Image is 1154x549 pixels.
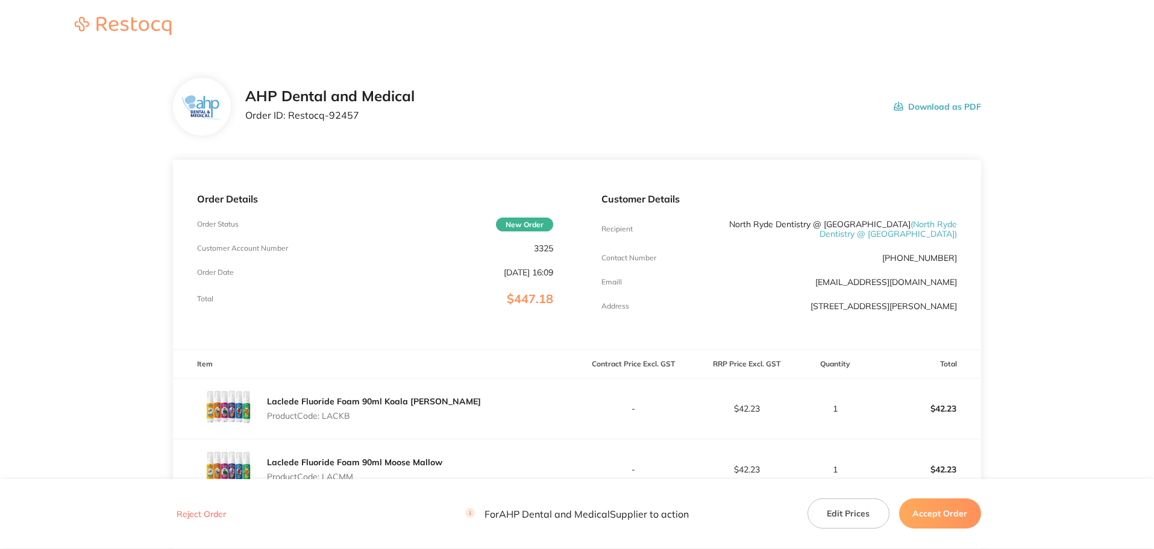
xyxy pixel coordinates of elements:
[267,457,442,468] a: Laclede Fluoride Foam 90ml Moose Mallow
[267,411,481,421] p: Product Code: LACKB
[815,277,957,287] a: [EMAIL_ADDRESS][DOMAIN_NAME]
[690,350,803,378] th: RRP Price Excl. GST
[183,95,222,119] img: ZjN5bDlnNQ
[803,350,868,378] th: Quantity
[496,218,553,231] span: New Order
[173,350,577,378] th: Item
[507,291,553,306] span: $447.18
[601,278,622,286] p: Emaill
[868,350,981,378] th: Total
[245,110,415,121] p: Order ID: Restocq- 92457
[804,465,867,474] p: 1
[63,17,183,37] a: Restocq logo
[197,220,239,228] p: Order Status
[578,465,690,474] p: -
[504,268,553,277] p: [DATE] 16:09
[267,472,442,482] p: Product Code: LACMM
[868,394,980,423] p: $42.23
[534,243,553,253] p: 3325
[691,465,803,474] p: $42.23
[63,17,183,35] img: Restocq logo
[601,302,629,310] p: Address
[601,225,633,233] p: Recipient
[578,404,690,413] p: -
[811,301,957,311] p: [STREET_ADDRESS][PERSON_NAME]
[197,193,553,204] p: Order Details
[601,254,656,262] p: Contact Number
[899,499,981,529] button: Accept Order
[820,219,957,239] span: ( North Ryde Dentistry @ [GEOGRAPHIC_DATA] )
[577,350,691,378] th: Contract Price Excl. GST
[245,88,415,105] h2: AHP Dental and Medical
[197,378,257,439] img: ZGV5YmNrdQ
[267,396,481,407] a: Laclede Fluoride Foam 90ml Koala [PERSON_NAME]
[868,455,980,484] p: $42.23
[197,268,234,277] p: Order Date
[465,509,689,520] p: For AHP Dental and Medical Supplier to action
[601,193,957,204] p: Customer Details
[197,439,257,500] img: ejl3Y3dkeQ
[197,244,288,253] p: Customer Account Number
[720,219,957,239] p: North Ryde Dentistry @ [GEOGRAPHIC_DATA]
[894,88,981,125] button: Download as PDF
[882,253,957,263] p: [PHONE_NUMBER]
[197,295,213,303] p: Total
[807,499,889,529] button: Edit Prices
[173,509,230,520] button: Reject Order
[804,404,867,413] p: 1
[691,404,803,413] p: $42.23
